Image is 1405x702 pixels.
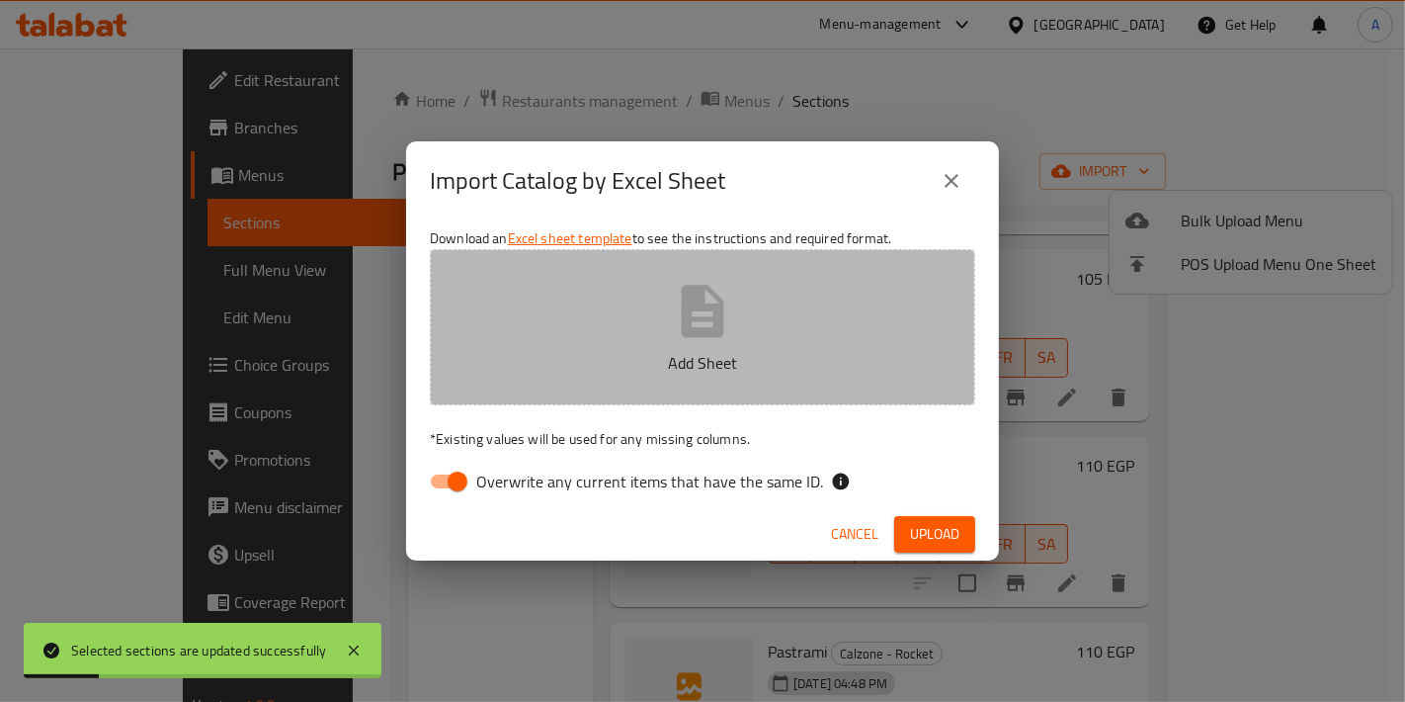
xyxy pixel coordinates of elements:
button: Cancel [823,516,886,553]
h2: Import Catalog by Excel Sheet [430,165,725,197]
svg: If the overwrite option isn't selected, then the items that match an existing ID will be ignored ... [831,472,851,491]
span: Cancel [831,522,878,547]
div: Download an to see the instructions and required format. [406,220,999,507]
button: Upload [894,516,975,553]
button: Add Sheet [430,249,975,405]
span: Upload [910,522,959,547]
button: close [928,157,975,205]
div: Selected sections are updated successfully [71,640,326,661]
a: Excel sheet template [508,225,632,251]
p: Existing values will be used for any missing columns. [430,429,975,449]
span: Overwrite any current items that have the same ID. [476,470,823,493]
p: Add Sheet [460,351,945,375]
